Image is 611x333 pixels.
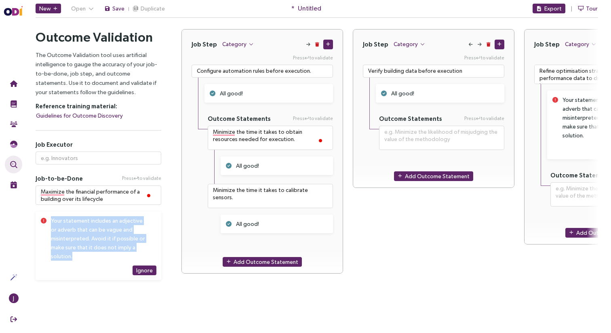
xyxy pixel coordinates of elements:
[314,42,320,48] button: Delete Job Step
[234,257,298,266] span: Add Outcome Statement
[534,40,560,48] h4: Job Step
[298,3,321,13] span: Untitled
[5,115,22,133] button: Community
[393,39,426,49] button: Category
[222,40,247,48] span: Category
[36,50,161,97] p: The Outcome Validation tool uses artificial intelligence to gauge the accuracy of your job-to-be-...
[5,289,22,307] button: J
[67,4,97,13] button: Open
[132,4,165,13] button: Duplicate
[10,161,17,168] img: Outcome Validation
[10,100,17,107] img: Training
[379,115,442,122] h5: Outcome Statements
[5,135,22,153] button: Needs Framework
[192,40,217,48] h4: Job Step
[208,115,271,122] h5: Outcome Statements
[379,126,504,150] textarea: Press Enter to validate
[236,219,318,228] div: All good!
[223,257,302,267] button: Add Outcome Statement
[363,40,388,48] h4: Job Step
[36,152,161,164] input: e.g. Innovators
[36,4,61,13] button: New
[391,89,490,98] div: All good!
[293,115,333,122] span: Press to validate
[533,4,565,13] button: Export
[5,95,22,113] button: Training
[222,39,254,49] button: Category
[394,171,473,181] button: Add Outcome Statement
[208,126,333,150] textarea: To enrich screen reader interactions, please activate Accessibility in Grammarly extension settings
[5,75,22,93] button: Home
[5,176,22,194] button: Live Events
[104,4,125,13] button: Save
[36,185,161,205] textarea: To enrich screen reader interactions, please activate Accessibility in Grammarly extension settings
[577,4,598,13] button: Tour
[5,268,22,286] button: Actions
[464,115,504,122] span: Press to validate
[36,111,123,120] button: Guidelines for Outcome Discovery
[5,310,22,328] button: Sign Out
[236,161,318,170] div: All good!
[51,216,147,261] div: Your statement includes an adjective or adverb that can be vague and misinterpreted. Avoid it if ...
[394,40,418,48] span: Category
[486,42,491,48] button: Delete Job Step
[10,120,17,128] img: Community
[36,103,117,110] strong: Reference training material:
[39,4,51,13] span: New
[13,293,14,303] span: J
[112,4,124,13] span: Save
[565,40,589,48] span: Category
[10,181,17,188] img: Live Events
[477,42,482,48] button: Move Right
[565,39,597,49] button: Category
[5,156,22,173] button: Outcome Validation
[136,266,153,275] span: Ignore
[36,175,83,182] span: Job-to-be-Done
[10,274,17,281] img: Actions
[36,29,161,45] h2: Outcome Validation
[544,4,562,13] span: Export
[220,89,318,98] div: All good!
[133,266,156,275] button: Ignore
[36,141,161,148] h5: Job Executor
[122,175,161,182] span: Press to validate
[208,184,333,208] textarea: To enrich screen reader interactions, please activate Accessibility in Grammarly extension settings
[10,141,17,148] img: JTBD Needs Framework
[192,65,333,78] textarea: Press Enter to validate
[305,42,311,48] button: Move Right
[363,65,504,78] textarea: To enrich screen reader interactions, please activate Accessibility in Grammarly extension settings
[405,172,470,181] span: Add Outcome Statement
[586,4,598,13] span: Tour
[468,42,474,48] button: Move Left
